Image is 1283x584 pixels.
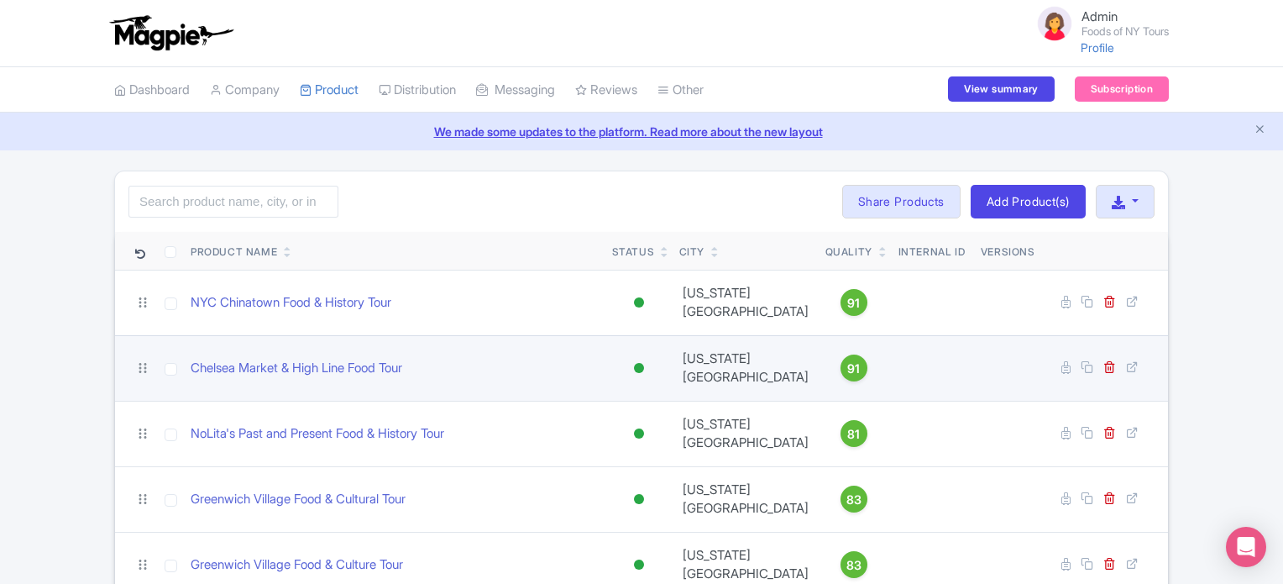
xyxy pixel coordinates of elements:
div: Quality [825,245,872,260]
div: Active [631,487,647,512]
a: Distribution [379,67,456,113]
input: Search product name, city, or interal id [128,186,338,218]
a: Add Product(s) [971,185,1086,218]
span: 81 [847,425,860,444]
button: Close announcement [1254,121,1266,140]
img: logo-ab69f6fb50320c5b225c76a69d11143b.png [106,14,236,51]
a: Greenwich Village Food & Culture Tour [191,555,403,575]
td: [US_STATE][GEOGRAPHIC_DATA] [673,466,819,532]
td: [US_STATE][GEOGRAPHIC_DATA] [673,401,819,466]
a: Other [657,67,704,113]
a: NYC Chinatown Food & History Tour [191,293,391,313]
a: Company [210,67,280,113]
a: NoLita's Past and Present Food & History Tour [191,424,444,444]
small: Foods of NY Tours [1081,26,1169,37]
div: Active [631,553,647,577]
a: Subscription [1075,76,1169,102]
th: Versions [974,232,1042,271]
div: Active [631,291,647,315]
td: [US_STATE][GEOGRAPHIC_DATA] [673,335,819,401]
a: Dashboard [114,67,190,113]
a: 83 [825,486,882,513]
a: Product [300,67,359,113]
a: Profile [1081,40,1114,55]
span: 91 [847,360,860,378]
span: 83 [846,491,861,509]
a: Reviews [575,67,637,113]
a: 91 [825,289,882,316]
a: 83 [825,551,882,578]
a: View summary [948,76,1054,102]
a: Admin Foods of NY Tours [1024,3,1169,44]
a: 91 [825,355,882,381]
a: Chelsea Market & High Line Food Tour [191,359,402,378]
div: Active [631,356,647,381]
img: avatar_key_member-9c1dde93af8b07d7383eb8b5fb890c87.png [1034,3,1075,44]
div: Open Intercom Messenger [1226,527,1266,567]
th: Internal ID [889,232,974,271]
a: We made some updates to the platform. Read more about the new layout [10,123,1273,140]
a: Share Products [842,185,961,218]
a: Greenwich Village Food & Cultural Tour [191,490,406,509]
a: Messaging [476,67,555,113]
span: Admin [1081,8,1118,24]
div: Active [631,422,647,446]
td: [US_STATE][GEOGRAPHIC_DATA] [673,270,819,335]
div: Product Name [191,245,277,260]
div: Status [612,245,655,260]
span: 91 [847,294,860,313]
a: 81 [825,420,882,447]
span: 83 [846,556,861,575]
div: City [679,245,704,260]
